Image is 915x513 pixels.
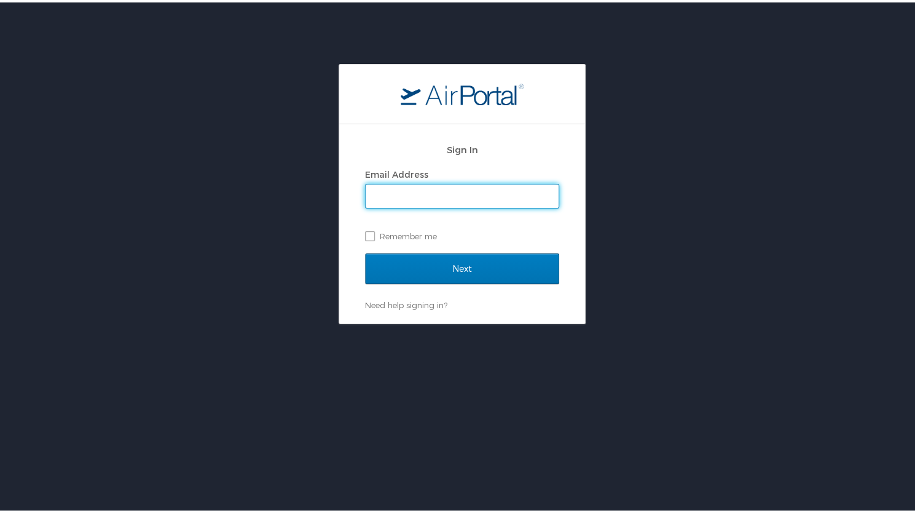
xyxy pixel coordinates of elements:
[365,140,559,154] h2: Sign In
[365,167,428,177] label: Email Address
[365,298,447,308] a: Need help signing in?
[365,251,559,282] input: Next
[365,225,559,243] label: Remember me
[401,81,524,103] img: logo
